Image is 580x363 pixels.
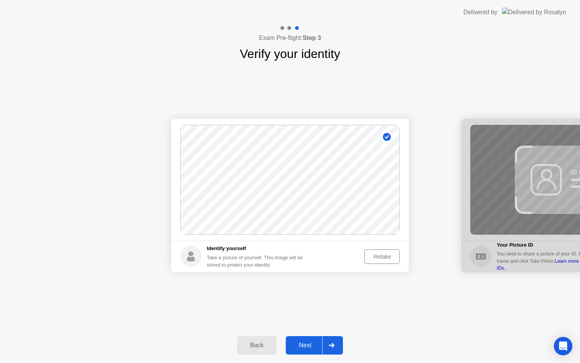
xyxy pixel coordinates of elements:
div: Next [288,342,322,349]
div: Delivered by [463,8,498,17]
button: Retake [364,249,400,264]
div: Retake [367,254,397,260]
h1: Verify your identity [240,45,340,63]
img: Delivered by Rosalyn [502,8,566,17]
button: Back [237,336,277,355]
h4: Exam Pre-flight: [259,33,321,43]
div: Open Intercom Messenger [554,337,572,355]
h5: Identify yourself [207,245,309,252]
div: Take a picture of yourself. This image will be stored to protect your identity [207,254,309,269]
div: Back [239,342,274,349]
b: Step 3 [303,35,321,41]
button: Next [286,336,343,355]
